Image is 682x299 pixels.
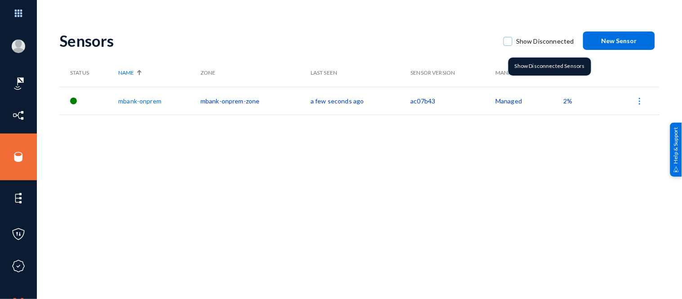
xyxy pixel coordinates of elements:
img: icon-inventory.svg [12,109,25,122]
img: icon-sources.svg [12,150,25,164]
th: Zone [201,59,311,87]
span: Show Disconnected [516,35,574,48]
div: Name [118,69,196,77]
span: Name [118,69,134,77]
span: 2% [564,97,573,105]
td: mbank-onprem-zone [201,87,311,115]
th: Status [59,59,118,87]
th: Last Seen [311,59,411,87]
td: ac07b43 [411,87,496,115]
img: icon-compliance.svg [12,259,25,273]
img: icon-risk-sonar.svg [12,77,25,90]
td: a few seconds ago [311,87,411,115]
img: icon-elements.svg [12,192,25,205]
button: New Sensor [583,31,655,50]
span: New Sensor [602,37,637,45]
img: help_support.svg [673,166,679,172]
th: Sensor Version [411,59,496,87]
th: Management [495,59,563,87]
div: Help & Support [670,122,682,176]
img: app launcher [5,4,32,23]
img: icon-policies.svg [12,228,25,241]
a: mbank-onprem [118,97,161,105]
div: Show Disconnected Sensors [508,58,591,76]
div: Sensors [59,31,495,50]
img: blank-profile-picture.png [12,40,25,53]
img: icon-more.svg [635,97,644,106]
td: Managed [495,87,563,115]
